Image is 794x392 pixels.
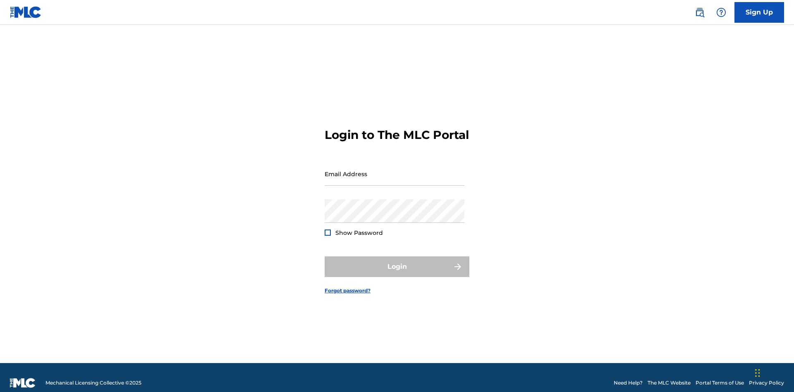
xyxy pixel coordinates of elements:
[716,7,726,17] img: help
[713,4,729,21] div: Help
[614,379,643,387] a: Need Help?
[335,229,383,237] span: Show Password
[734,2,784,23] a: Sign Up
[325,128,469,142] h3: Login to The MLC Portal
[695,7,705,17] img: search
[691,4,708,21] a: Public Search
[648,379,691,387] a: The MLC Website
[10,378,36,388] img: logo
[325,287,371,294] a: Forgot password?
[749,379,784,387] a: Privacy Policy
[45,379,141,387] span: Mechanical Licensing Collective © 2025
[10,6,42,18] img: MLC Logo
[753,352,794,392] iframe: Chat Widget
[755,361,760,385] div: Drag
[696,379,744,387] a: Portal Terms of Use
